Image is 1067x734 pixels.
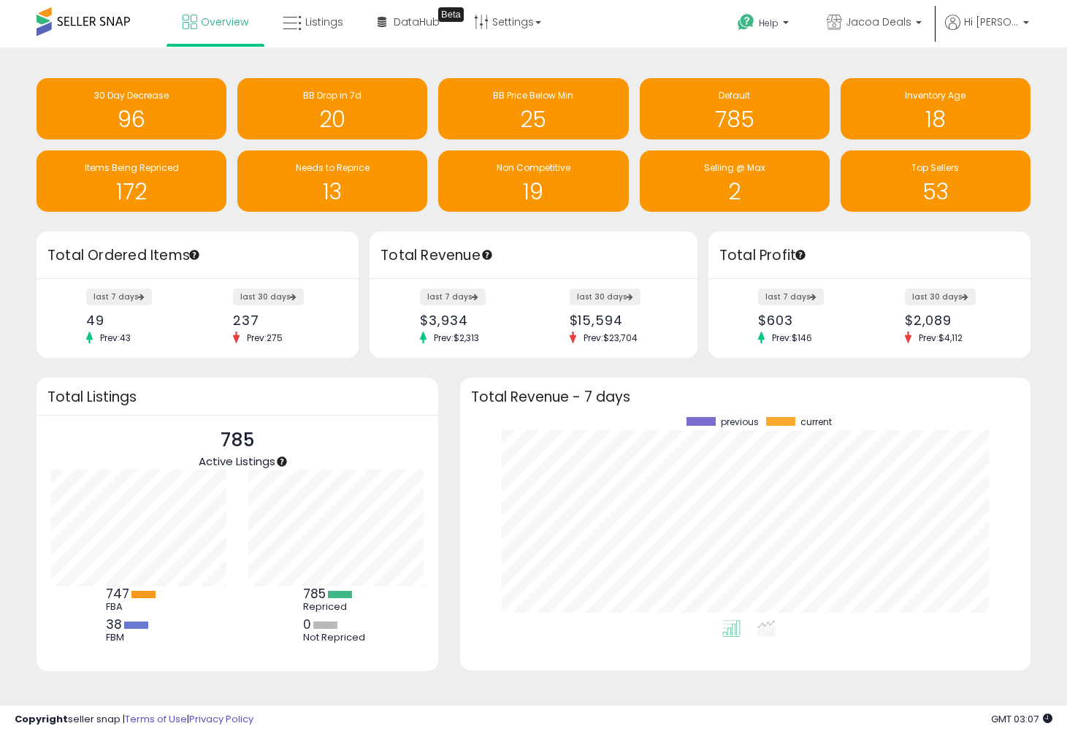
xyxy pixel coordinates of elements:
[471,391,1020,402] h3: Total Revenue - 7 days
[303,632,369,643] div: Not Repriced
[445,180,621,204] h1: 19
[305,15,343,29] span: Listings
[438,7,464,22] div: Tooltip anchor
[86,313,186,328] div: 49
[47,245,348,266] h3: Total Ordered Items
[199,427,275,454] p: 785
[233,288,304,305] label: last 30 days
[427,332,486,344] span: Prev: $2,313
[570,313,672,328] div: $15,594
[945,15,1029,47] a: Hi [PERSON_NAME]
[125,712,187,726] a: Terms of Use
[570,288,640,305] label: last 30 days
[905,313,1005,328] div: $2,089
[15,713,253,727] div: seller snap | |
[37,150,226,212] a: Items Being Repriced 172
[245,107,420,131] h1: 20
[493,89,573,102] span: BB Price Below Min
[303,616,311,633] b: 0
[47,391,427,402] h3: Total Listings
[911,332,970,344] span: Prev: $4,112
[106,632,172,643] div: FBM
[905,288,976,305] label: last 30 days
[199,454,275,469] span: Active Listings
[758,288,824,305] label: last 7 days
[188,248,201,261] div: Tooltip anchor
[44,107,219,131] h1: 96
[759,17,779,29] span: Help
[420,313,522,328] div: $3,934
[800,417,832,427] span: current
[794,248,807,261] div: Tooltip anchor
[991,712,1052,726] span: 2025-09-9 03:07 GMT
[237,78,427,139] a: BB Drop in 7d 20
[576,332,645,344] span: Prev: $23,704
[37,78,226,139] a: 30 Day Decrease 96
[303,585,326,603] b: 785
[647,180,822,204] h1: 2
[15,712,68,726] strong: Copyright
[44,180,219,204] h1: 172
[245,180,420,204] h1: 13
[841,78,1030,139] a: Inventory Age 18
[911,161,959,174] span: Top Sellers
[85,161,179,174] span: Items Being Repriced
[189,712,253,726] a: Privacy Policy
[905,89,965,102] span: Inventory Age
[106,601,172,613] div: FBA
[106,585,129,603] b: 747
[721,417,759,427] span: previous
[237,150,427,212] a: Needs to Reprice 13
[497,161,570,174] span: Non Competitive
[964,15,1019,29] span: Hi [PERSON_NAME]
[758,313,858,328] div: $603
[438,78,628,139] a: BB Price Below Min 25
[86,288,152,305] label: last 7 days
[719,89,750,102] span: Default
[640,78,830,139] a: Default 785
[438,150,628,212] a: Non Competitive 19
[726,2,803,47] a: Help
[303,89,362,102] span: BB Drop in 7d
[765,332,819,344] span: Prev: $146
[275,455,288,468] div: Tooltip anchor
[106,616,122,633] b: 38
[848,107,1023,131] h1: 18
[719,245,1020,266] h3: Total Profit
[704,161,765,174] span: Selling @ Max
[445,107,621,131] h1: 25
[420,288,486,305] label: last 7 days
[394,15,440,29] span: DataHub
[93,332,138,344] span: Prev: 43
[647,107,822,131] h1: 785
[737,13,755,31] i: Get Help
[240,332,290,344] span: Prev: 275
[848,180,1023,204] h1: 53
[296,161,370,174] span: Needs to Reprice
[94,89,169,102] span: 30 Day Decrease
[380,245,687,266] h3: Total Revenue
[303,601,369,613] div: Repriced
[201,15,248,29] span: Overview
[841,150,1030,212] a: Top Sellers 53
[481,248,494,261] div: Tooltip anchor
[233,313,333,328] div: 237
[846,15,911,29] span: Jacoa Deals
[640,150,830,212] a: Selling @ Max 2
